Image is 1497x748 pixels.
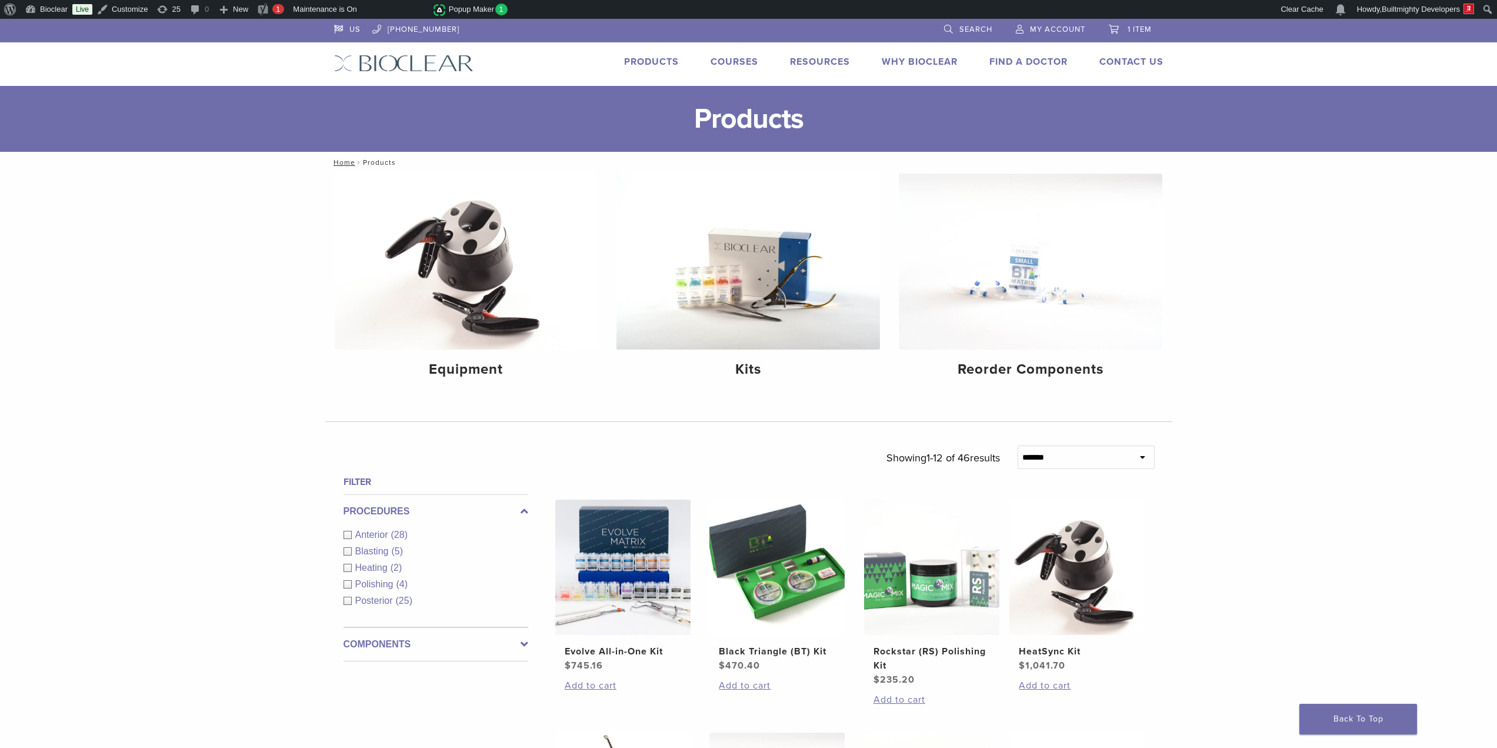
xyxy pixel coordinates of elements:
[325,152,1172,173] nav: Products
[355,530,391,540] span: Anterior
[355,596,396,606] span: Posterior
[926,451,970,464] span: 1-12 of 46
[72,4,92,15] a: Live
[1009,500,1145,635] img: HeatSync Kit
[908,359,1153,380] h4: Reorder Components
[864,500,999,635] img: Rockstar (RS) Polishing Kit
[355,546,392,556] span: Blasting
[344,475,528,489] h4: Filter
[565,660,603,671] bdi: 745.16
[335,174,598,388] a: Equipment
[1099,56,1163,68] a: Contact Us
[495,4,508,15] span: 1
[626,359,871,380] h4: Kits
[1109,19,1152,36] a: 1 item
[873,674,880,686] span: $
[709,500,846,673] a: Black Triangle (BT) KitBlack Triangle (BT) Kit $470.40
[1019,660,1065,671] bdi: 1,041.70
[873,674,915,686] bdi: 235.20
[276,5,280,14] span: 1
[886,446,1000,470] p: Showing results
[565,679,681,693] a: Add to cart: “Evolve All-in-One Kit”
[899,174,1162,350] img: Reorder Components
[334,55,474,72] img: Bioclear
[555,500,692,673] a: Evolve All-in-One KitEvolve All-in-One Kit $745.16
[1009,500,1146,673] a: HeatSync KitHeatSync Kit $1,041.70
[1128,25,1152,34] span: 1 item
[616,174,880,350] img: Kits
[1030,25,1085,34] span: My Account
[959,25,992,34] span: Search
[391,546,403,556] span: (5)
[335,174,598,350] img: Equipment
[1299,704,1417,734] a: Back To Top
[944,19,992,36] a: Search
[330,158,355,167] a: Home
[719,660,725,671] span: $
[882,56,958,68] a: Why Bioclear
[355,159,363,165] span: /
[555,500,691,635] img: Evolve All-in-One Kit
[863,500,1001,687] a: Rockstar (RS) Polishing KitRockstar (RS) Polishing Kit $235.20
[616,174,880,388] a: Kits
[355,579,396,589] span: Polishing
[711,56,758,68] a: Courses
[565,660,571,671] span: $
[709,500,845,635] img: Black Triangle (BT) Kit
[873,644,990,673] h2: Rockstar (RS) Polishing Kit
[873,693,990,707] a: Add to cart: “Rockstar (RS) Polishing Kit”
[355,563,391,573] span: Heating
[344,359,589,380] h4: Equipment
[1019,660,1025,671] span: $
[334,19,361,36] a: US
[899,174,1162,388] a: Reorder Components
[719,679,835,693] a: Add to cart: “Black Triangle (BT) Kit”
[396,579,408,589] span: (4)
[396,596,412,606] span: (25)
[790,56,850,68] a: Resources
[719,660,760,671] bdi: 470.40
[1016,19,1085,36] a: My Account
[624,56,679,68] a: Products
[719,644,835,659] h2: Black Triangle (BT) Kit
[391,530,408,540] span: (28)
[1019,679,1135,693] a: Add to cart: “HeatSync Kit”
[344,637,528,651] label: Components
[344,504,528,518] label: Procedures
[989,56,1068,68] a: Find A Doctor
[1019,644,1135,659] h2: HeatSync Kit
[1382,5,1460,14] span: Builtmighty Developers
[565,644,681,659] h2: Evolve All-in-One Kit
[372,19,459,36] a: [PHONE_NUMBER]
[368,3,434,17] img: Views over 48 hours. Click for more Jetpack Stats.
[391,563,402,573] span: (2)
